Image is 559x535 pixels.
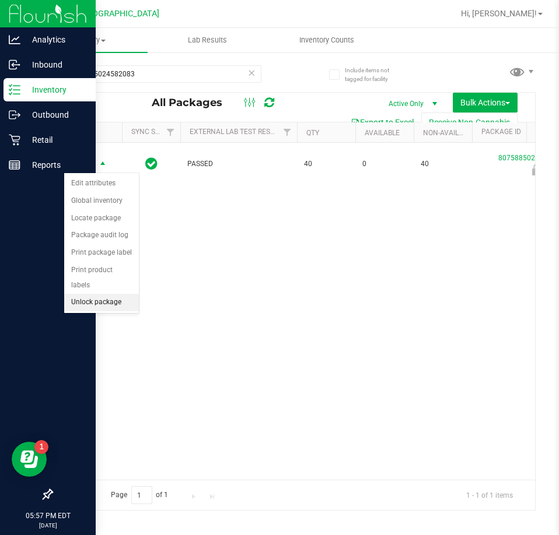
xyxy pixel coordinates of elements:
[145,156,158,172] span: In Sync
[96,156,110,173] span: select
[12,442,47,477] iframe: Resource center
[306,129,319,137] a: Qty
[5,511,90,521] p: 05:57 PM EDT
[64,192,139,210] li: Global inventory
[64,227,139,244] li: Package audit log
[34,440,48,454] iframe: Resource center unread badge
[20,158,90,172] p: Reports
[101,486,178,504] span: Page of 1
[172,35,243,45] span: Lab Results
[9,84,20,96] inline-svg: Inventory
[267,28,387,52] a: Inventory Counts
[51,65,261,83] input: Search Package ID, Item Name, SKU, Lot or Part Number...
[345,66,403,83] span: Include items not tagged for facility
[9,109,20,121] inline-svg: Outbound
[457,486,522,504] span: 1 - 1 of 1 items
[148,28,267,52] a: Lab Results
[161,122,180,142] a: Filter
[9,134,20,146] inline-svg: Retail
[304,159,348,170] span: 40
[20,58,90,72] p: Inbound
[64,262,139,294] li: Print product labels
[453,93,518,112] button: Bulk Actions
[423,129,475,137] a: Non-Available
[64,210,139,227] li: Locate package
[64,294,139,311] li: Unlock package
[79,9,159,19] span: [GEOGRAPHIC_DATA]
[421,112,518,132] button: Receive Non-Cannabis
[190,128,281,136] a: External Lab Test Result
[278,122,297,142] a: Filter
[365,129,400,137] a: Available
[461,9,537,18] span: Hi, [PERSON_NAME]!
[187,159,290,170] span: PASSED
[20,33,90,47] p: Analytics
[5,521,90,530] p: [DATE]
[131,128,176,136] a: Sync Status
[64,244,139,262] li: Print package label
[362,159,407,170] span: 0
[152,96,234,109] span: All Packages
[247,65,256,80] span: Clear
[460,98,510,107] span: Bulk Actions
[9,34,20,45] inline-svg: Analytics
[481,128,521,136] a: Package ID
[343,112,421,132] button: Export to Excel
[9,159,20,171] inline-svg: Reports
[20,83,90,97] p: Inventory
[421,159,465,170] span: 40
[9,59,20,71] inline-svg: Inbound
[64,175,139,192] li: Edit attributes
[284,35,370,45] span: Inventory Counts
[20,108,90,122] p: Outbound
[131,486,152,504] input: 1
[20,133,90,147] p: Retail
